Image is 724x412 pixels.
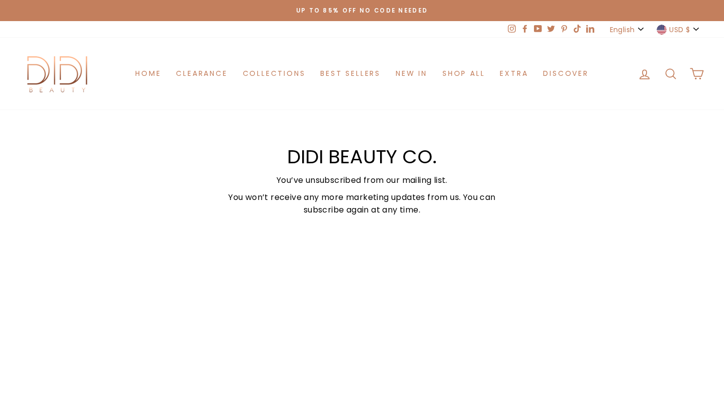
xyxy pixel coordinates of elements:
span: USD $ [669,24,690,35]
h1: Didi Beauty Co. [209,147,515,166]
a: Shop All [435,64,492,83]
p: You’ve unsubscribed from our mailing list. [209,174,515,187]
a: Home [128,64,168,83]
button: USD $ [654,21,704,38]
img: Didi Beauty Co. [20,53,96,94]
a: New in [388,64,435,83]
a: Discover [535,64,596,83]
p: You won’t receive any more marketing updates from us. You can subscribe again at any time. [209,191,515,217]
button: English [607,21,649,38]
a: Clearance [168,64,235,83]
a: Best Sellers [313,64,388,83]
span: Up to 85% off NO CODE NEEDED [296,7,428,15]
a: Extra [492,64,535,83]
span: English [610,24,635,35]
a: Collections [235,64,313,83]
ul: Primary [128,64,596,83]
